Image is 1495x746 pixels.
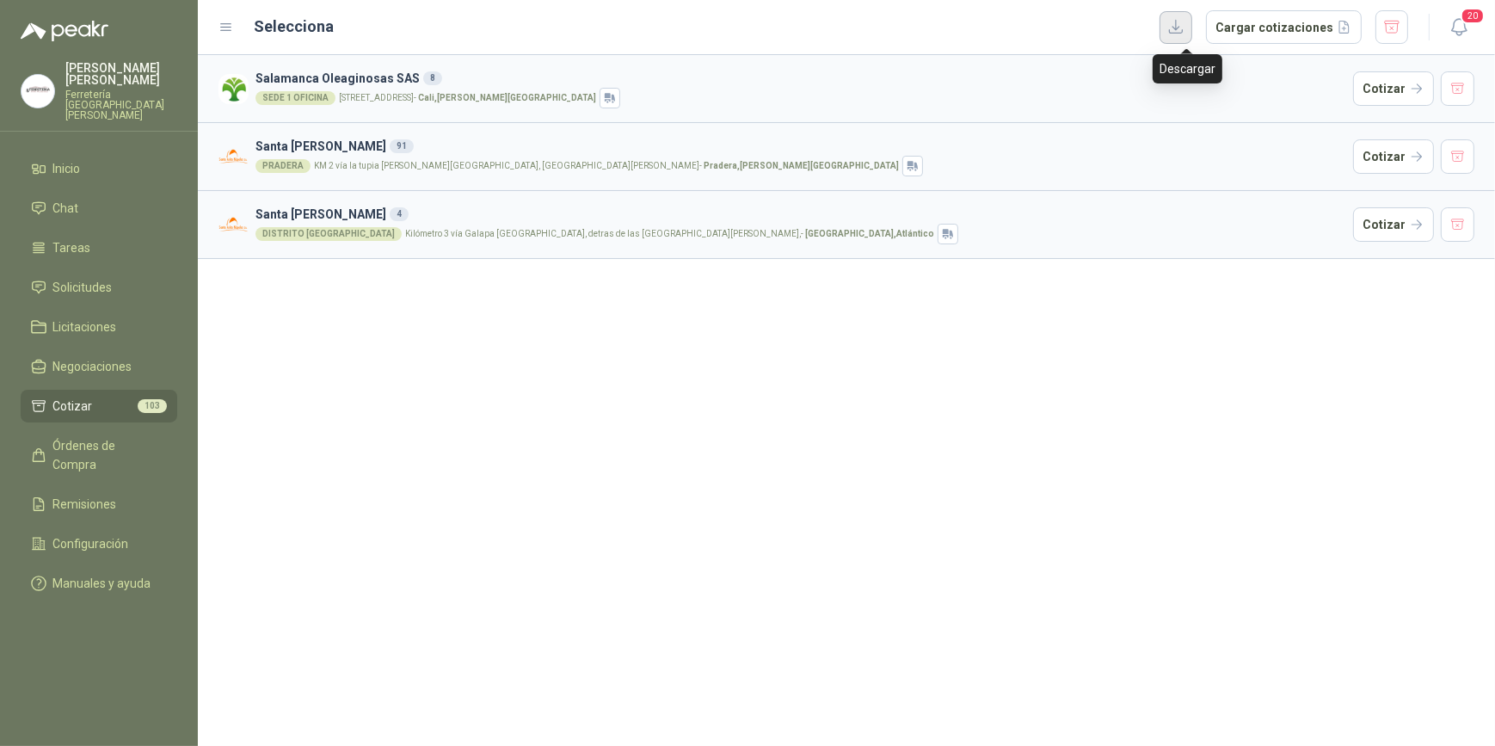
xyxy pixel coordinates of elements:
p: [STREET_ADDRESS] - [339,94,596,102]
a: Órdenes de Compra [21,429,177,481]
a: Negociaciones [21,350,177,383]
img: Logo peakr [21,21,108,41]
p: [PERSON_NAME] [PERSON_NAME] [65,62,177,86]
span: Remisiones [53,495,117,514]
strong: Cali , [PERSON_NAME][GEOGRAPHIC_DATA] [418,93,596,102]
div: PRADERA [255,159,311,173]
span: Chat [53,199,79,218]
a: Inicio [21,152,177,185]
a: Chat [21,192,177,225]
button: Cotizar [1353,139,1434,174]
h2: Selecciona [255,15,335,39]
h3: Salamanca Oleaginosas SAS [255,69,1346,88]
h3: Santa [PERSON_NAME] [255,137,1346,156]
span: Inicio [53,159,81,178]
a: Remisiones [21,488,177,521]
span: Manuales y ayuda [53,574,151,593]
h3: Santa [PERSON_NAME] [255,205,1346,224]
span: Órdenes de Compra [53,436,161,474]
button: Cotizar [1353,71,1434,106]
span: Solicitudes [53,278,113,297]
div: DISTRITO [GEOGRAPHIC_DATA] [255,227,402,241]
span: Cotizar [53,397,93,416]
span: 20 [1461,8,1485,24]
a: Configuración [21,527,177,560]
p: KM 2 vía la tupia [PERSON_NAME][GEOGRAPHIC_DATA], [GEOGRAPHIC_DATA][PERSON_NAME] - [314,162,899,170]
p: Ferretería [GEOGRAPHIC_DATA][PERSON_NAME] [65,89,177,120]
div: SEDE 1 OFICINA [255,91,335,105]
a: Cotizar103 [21,390,177,422]
span: 103 [138,399,167,413]
span: Tareas [53,238,91,257]
img: Company Logo [218,210,249,240]
img: Company Logo [218,142,249,172]
img: Company Logo [22,75,54,108]
div: 4 [390,207,409,221]
button: Cotizar [1353,207,1434,242]
a: Manuales y ayuda [21,567,177,600]
a: Licitaciones [21,311,177,343]
a: Solicitudes [21,271,177,304]
a: Tareas [21,231,177,264]
span: Negociaciones [53,357,132,376]
img: Company Logo [218,74,249,104]
span: Configuración [53,534,129,553]
p: Kilómetro 3 vía Galapa [GEOGRAPHIC_DATA], detras de las [GEOGRAPHIC_DATA][PERSON_NAME], - [405,230,934,238]
strong: [GEOGRAPHIC_DATA] , Atlántico [805,229,934,238]
strong: Pradera , [PERSON_NAME][GEOGRAPHIC_DATA] [704,161,899,170]
span: Licitaciones [53,318,117,336]
div: 8 [423,71,442,85]
button: Cargar cotizaciones [1206,10,1362,45]
div: Descargar [1153,54,1222,83]
button: 20 [1443,12,1474,43]
div: 91 [390,139,414,153]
